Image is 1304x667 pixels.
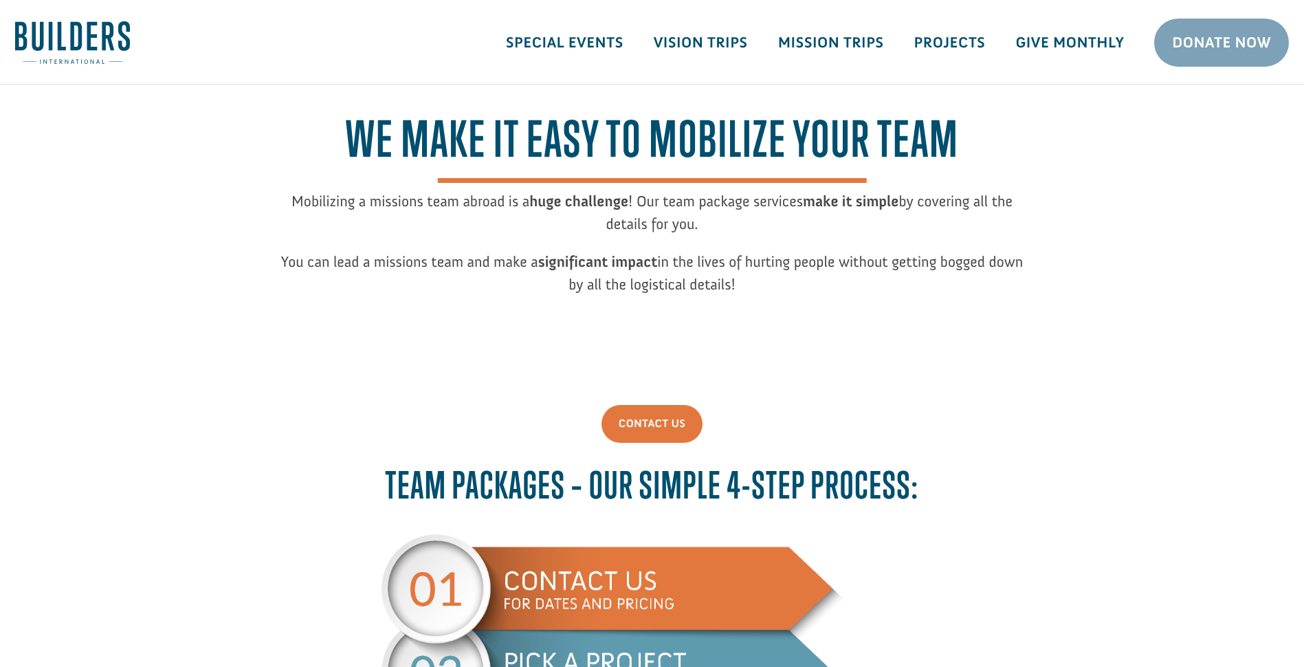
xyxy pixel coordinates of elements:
[639,23,763,63] a: Vision Trips
[345,110,958,182] span: We make it easy to mobilize your team
[491,23,639,63] a: Special Events
[281,190,1024,250] p: Mobilizing a missions team abroad is a ! Our team package services by covering all the details fo...
[538,252,658,271] strong: significant impact
[15,21,130,64] img: Builders International
[385,463,918,507] span: Team Packages – Our simple 4-step process:
[899,23,1001,63] a: Projects
[529,192,628,210] strong: huge challenge
[601,405,703,443] a: Contact Us
[803,192,898,210] strong: make it simple
[281,252,1024,294] span: You can lead a missions team and make a in the lives of hurting people without getting bogged dow...
[763,23,899,63] a: Mission Trips
[1154,19,1289,67] a: Donate Now
[1000,23,1139,63] a: Give Monthly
